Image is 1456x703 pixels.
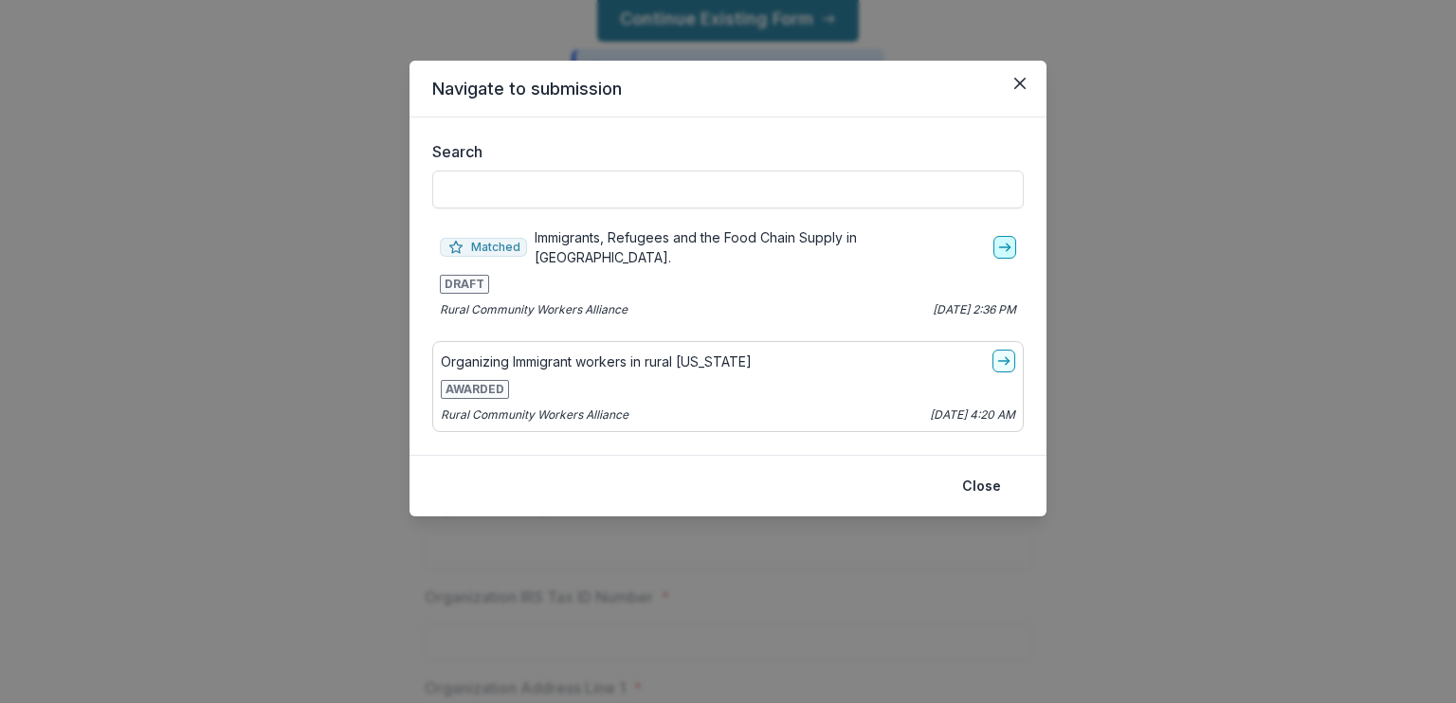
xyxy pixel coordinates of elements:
[951,471,1012,501] button: Close
[440,275,489,294] span: DRAFT
[432,140,1012,163] label: Search
[930,406,1015,424] p: [DATE] 4:20 AM
[409,61,1046,117] header: Navigate to submission
[1005,68,1035,99] button: Close
[992,350,1015,372] a: go-to
[933,301,1016,318] p: [DATE] 2:36 PM
[441,380,509,399] span: AWARDED
[440,238,527,257] span: Matched
[440,301,628,318] p: Rural Community Workers Alliance
[535,227,986,267] p: Immigrants, Refugees and the Food Chain Supply in [GEOGRAPHIC_DATA].
[441,406,628,424] p: Rural Community Workers Alliance
[993,236,1016,259] a: go-to
[441,351,752,371] p: Organizing Immigrant workers in rural [US_STATE]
